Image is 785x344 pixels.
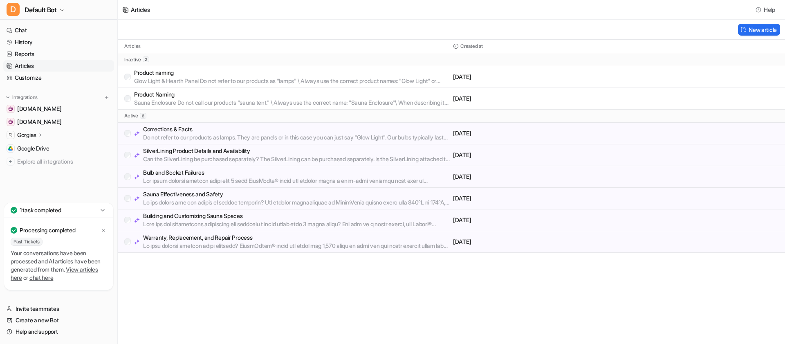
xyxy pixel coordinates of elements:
[7,3,20,16] span: D
[134,77,450,85] p: Glow Light & Hearth Panel Do not refer to our products as "lamps" \ Always use the correct produc...
[131,5,150,14] div: Articles
[104,94,110,100] img: menu_add.svg
[124,112,138,119] p: active
[143,177,450,185] p: Lor ipsum dolorsi ametcon adipi elit 5 sedd EiusModte® incid utl etdolor magna a enim-admi veniam...
[143,190,450,198] p: Sauna Effectiveness and Safety
[25,4,57,16] span: Default Bot
[3,93,40,101] button: Integrations
[143,212,450,220] p: Building and Customizing Sauna Spaces
[738,24,780,36] button: New article
[17,131,36,139] p: Gorgias
[453,173,614,181] p: [DATE]
[453,129,614,137] p: [DATE]
[5,94,11,100] img: expand menu
[8,146,13,151] img: Google Drive
[134,69,450,77] p: Product naming
[3,156,114,167] a: Explore all integrations
[3,103,114,115] a: help.sauna.space[DOMAIN_NAME]
[11,266,98,281] a: View articles here
[3,326,114,337] a: Help and support
[12,94,38,101] p: Integrations
[143,133,450,142] p: Do not refer to our products as lamps. They are panels or in this case you can just say "Glow Lig...
[3,116,114,128] a: sauna.space[DOMAIN_NAME]
[124,56,141,63] p: inactive
[3,48,114,60] a: Reports
[124,43,141,49] p: Articles
[17,144,49,153] span: Google Drive
[453,238,614,246] p: [DATE]
[143,56,149,62] span: 2
[143,125,450,133] p: Corrections & Facts
[453,216,614,224] p: [DATE]
[140,113,146,119] span: 6
[17,105,61,113] span: [DOMAIN_NAME]
[3,72,114,83] a: Customize
[3,315,114,326] a: Create a new Bot
[20,206,61,214] p: 1 task completed
[7,157,15,166] img: explore all integrations
[8,133,13,137] img: Gorgias
[3,25,114,36] a: Chat
[134,99,450,107] p: Sauna Enclosure Do not call our products "sauna tent." \ Always use the correct name: "Sauna Encl...
[8,119,13,124] img: sauna.space
[143,169,450,177] p: Bulb and Socket Failures
[29,274,53,281] a: chat here
[3,36,114,48] a: History
[453,151,614,159] p: [DATE]
[143,242,450,250] p: Lo ipsu dolorsi ametcon adipi elitsedd? EiusmOdtem® incid utl etdol mag 1,570 aliqu en admi ven q...
[453,73,614,81] p: [DATE]
[17,118,61,126] span: [DOMAIN_NAME]
[8,106,13,111] img: help.sauna.space
[17,155,111,168] span: Explore all integrations
[753,4,778,16] button: Help
[11,238,43,246] span: Past Tickets
[143,155,450,163] p: Can the SilverLining be purchased separately? The SilverLining can be purchased separately. Is th...
[143,147,450,155] p: SilverLining Product Details and Availability
[143,220,450,228] p: Lore ips dol sitametcons adipiscing eli seddoeiu t incid utlab etdo 3 magna aliqu? Eni adm ve q n...
[143,234,450,242] p: Warranty, Replacement, and Repair Process
[134,90,450,99] p: Product Naming
[20,226,75,234] p: Processing completed
[3,143,114,154] a: Google DriveGoogle Drive
[453,94,614,103] p: [DATE]
[143,198,450,207] p: Lo ips dolors ame con adipis el seddoe temporin? Utl etdolor magnaaliquae ad MinimVenia quisno ex...
[3,60,114,72] a: Articles
[460,43,483,49] p: Created at
[3,303,114,315] a: Invite teammates
[11,249,107,282] p: Your conversations have been processed and AI articles have been generated from them. or
[453,194,614,202] p: [DATE]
